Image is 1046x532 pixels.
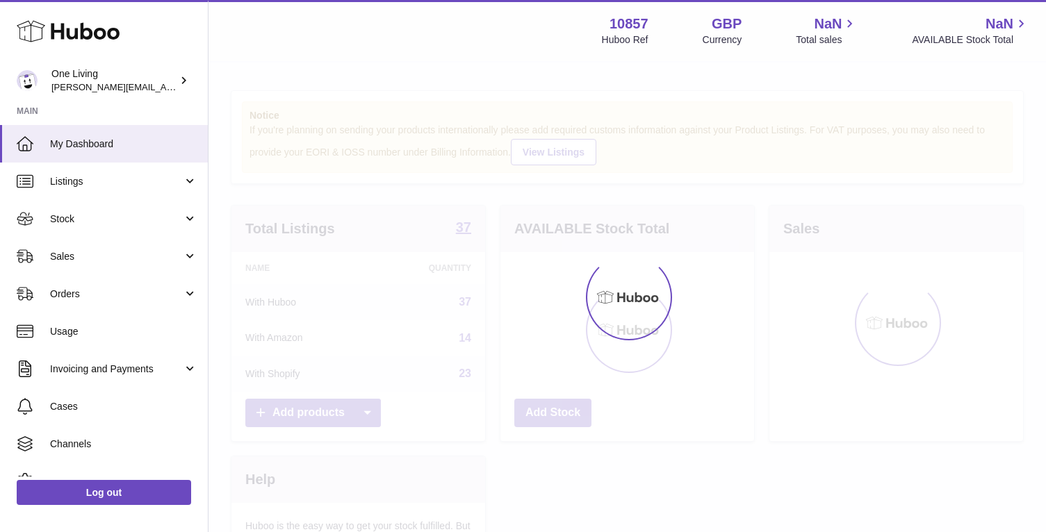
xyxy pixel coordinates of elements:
span: NaN [814,15,842,33]
span: Usage [50,325,197,338]
a: Log out [17,480,191,505]
span: [PERSON_NAME][EMAIL_ADDRESS][DOMAIN_NAME] [51,81,279,92]
span: NaN [986,15,1013,33]
span: My Dashboard [50,138,197,151]
span: Invoicing and Payments [50,363,183,376]
span: Cases [50,400,197,413]
span: AVAILABLE Stock Total [912,33,1029,47]
span: Sales [50,250,183,263]
div: Currency [703,33,742,47]
span: Orders [50,288,183,301]
strong: 10857 [610,15,648,33]
div: One Living [51,67,177,94]
span: Stock [50,213,183,226]
div: Huboo Ref [602,33,648,47]
a: NaN AVAILABLE Stock Total [912,15,1029,47]
span: Settings [50,475,197,488]
span: Listings [50,175,183,188]
img: Jessica@oneliving.com [17,70,38,91]
span: Total sales [796,33,858,47]
span: Channels [50,438,197,451]
strong: GBP [712,15,742,33]
a: NaN Total sales [796,15,858,47]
